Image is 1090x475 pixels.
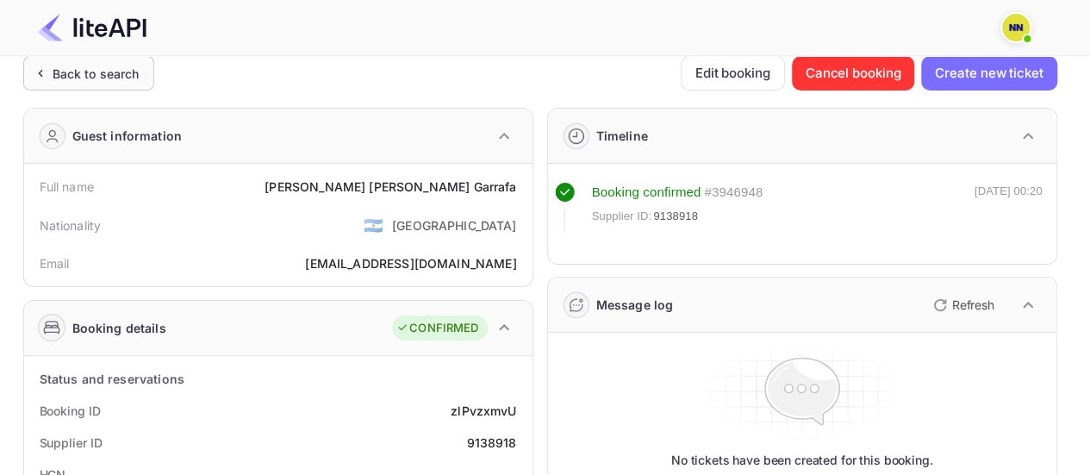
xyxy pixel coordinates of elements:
[40,254,70,272] div: Email
[265,178,516,196] div: [PERSON_NAME] [PERSON_NAME] Garrafa
[305,254,516,272] div: [EMAIL_ADDRESS][DOMAIN_NAME]
[40,370,184,388] div: Status and reservations
[596,127,648,145] div: Timeline
[653,208,698,225] span: 9138918
[681,56,785,91] button: Edit booking
[923,291,1001,319] button: Refresh
[72,319,166,337] div: Booking details
[72,127,183,145] div: Guest information
[592,183,701,203] div: Booking confirmed
[975,183,1043,233] div: [DATE] 00:20
[1002,14,1030,41] img: N/A N/A
[396,320,478,337] div: CONFIRMED
[364,209,383,241] span: United States
[40,402,101,420] div: Booking ID
[592,208,652,225] span: Supplier ID:
[40,178,94,196] div: Full name
[451,402,516,420] div: zlPvzxmvU
[704,183,763,203] div: # 3946948
[40,216,102,234] div: Nationality
[40,434,103,452] div: Supplier ID
[921,56,1056,91] button: Create new ticket
[671,452,933,469] p: No tickets have been created for this booking.
[466,434,516,452] div: 9138918
[53,65,140,83] div: Back to search
[952,296,994,314] p: Refresh
[392,216,517,234] div: [GEOGRAPHIC_DATA]
[38,14,146,41] img: LiteAPI Logo
[792,56,915,91] button: Cancel booking
[596,296,674,314] div: Message log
